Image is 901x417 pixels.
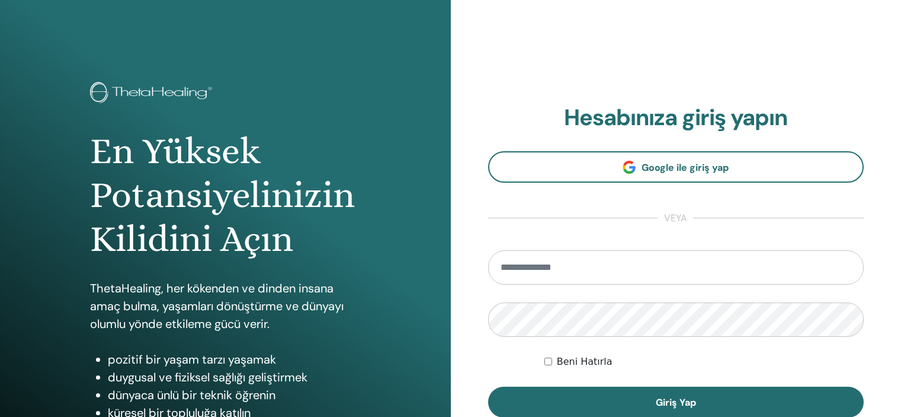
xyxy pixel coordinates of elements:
[488,151,864,183] a: Google ile giriş yap
[544,355,864,369] div: Keep me authenticated indefinitely or until I manually logout
[658,211,693,225] span: veya
[488,104,864,132] h2: Hesabınıza giriş yapın
[108,351,361,368] li: pozitif bir yaşam tarzı yaşamak
[642,161,729,174] span: Google ile giriş yap
[90,129,361,262] h1: En Yüksek Potansiyelinizin Kilidini Açın
[108,386,361,404] li: dünyaca ünlü bir teknik öğrenin
[557,355,613,369] label: Beni Hatırla
[656,396,696,409] span: Giriş Yap
[90,279,361,333] p: ThetaHealing, her kökenden ve dinden insana amaç bulma, yaşamları dönüştürme ve dünyayı olumlu yö...
[108,368,361,386] li: duygusal ve fiziksel sağlığı geliştirmek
